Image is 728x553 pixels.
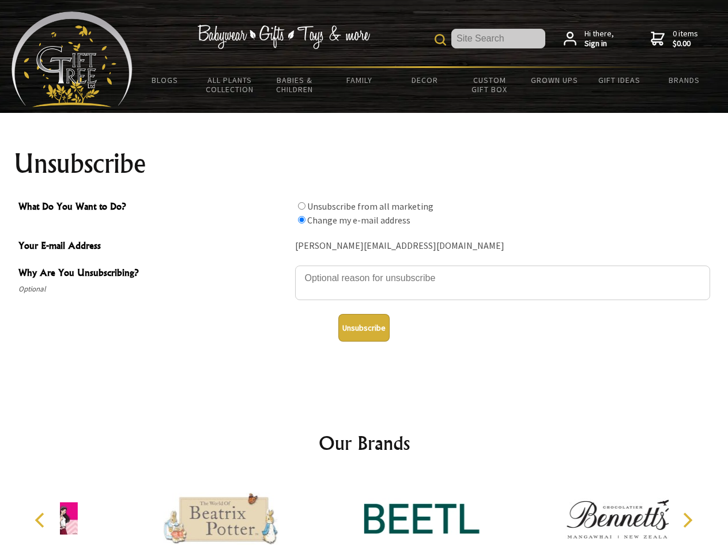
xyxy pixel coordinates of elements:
a: Gift Ideas [587,68,652,92]
strong: $0.00 [673,39,698,49]
button: Unsubscribe [338,314,390,342]
span: Why Are You Unsubscribing? [18,266,289,282]
div: [PERSON_NAME][EMAIL_ADDRESS][DOMAIN_NAME] [295,237,710,255]
h2: Our Brands [23,429,706,457]
span: What Do You Want to Do? [18,199,289,216]
button: Previous [29,507,54,533]
input: Site Search [451,29,545,48]
a: 0 items$0.00 [651,29,698,49]
button: Next [674,507,700,533]
a: Decor [392,68,457,92]
strong: Sign in [584,39,614,49]
textarea: Why Are You Unsubscribing? [295,266,710,300]
input: What Do You Want to Do? [298,216,305,224]
label: Unsubscribe from all marketing [307,200,433,212]
a: All Plants Collection [198,68,263,101]
span: Optional [18,282,289,296]
label: Change my e-mail address [307,214,410,226]
a: Brands [652,68,717,92]
img: product search [435,34,446,46]
a: BLOGS [133,68,198,92]
span: Hi there, [584,29,614,49]
span: 0 items [673,28,698,49]
a: Hi there,Sign in [564,29,614,49]
a: Grown Ups [522,68,587,92]
a: Babies & Children [262,68,327,101]
img: Babyware - Gifts - Toys and more... [12,12,133,107]
a: Custom Gift Box [457,68,522,101]
a: Family [327,68,393,92]
input: What Do You Want to Do? [298,202,305,210]
img: Babywear - Gifts - Toys & more [197,25,370,49]
span: Your E-mail Address [18,238,289,255]
h1: Unsubscribe [14,150,715,177]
